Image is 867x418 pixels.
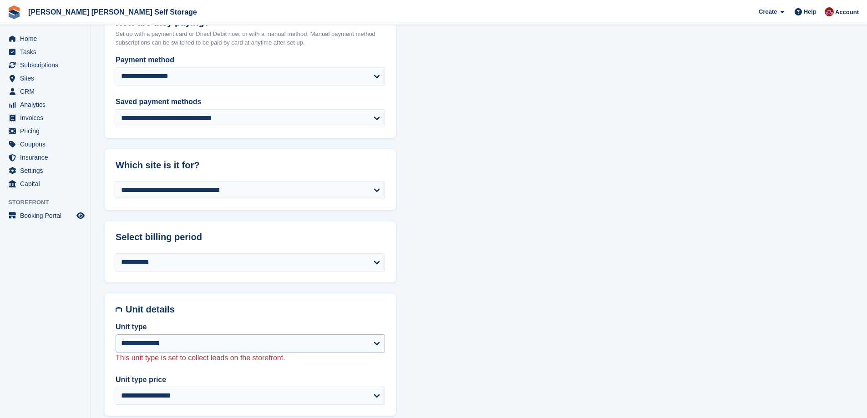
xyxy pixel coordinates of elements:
span: Insurance [20,151,75,164]
a: menu [5,98,86,111]
label: Unit type [116,322,385,332]
label: Saved payment methods [116,96,385,107]
a: [PERSON_NAME] [PERSON_NAME] Self Storage [25,5,201,20]
label: Payment method [116,55,385,65]
h2: Select billing period [116,232,385,242]
a: menu [5,72,86,85]
span: Settings [20,164,75,177]
span: Capital [20,177,75,190]
span: Sites [20,72,75,85]
span: Create [759,7,777,16]
a: menu [5,177,86,190]
span: Invoices [20,111,75,124]
a: menu [5,138,86,151]
p: Set up with a payment card or Direct Debit now, or with a manual method. Manual payment method su... [116,30,385,47]
span: Booking Portal [20,209,75,222]
a: menu [5,125,86,137]
span: Account [835,8,859,17]
a: menu [5,59,86,71]
a: menu [5,164,86,177]
span: Subscriptions [20,59,75,71]
a: menu [5,32,86,45]
a: menu [5,111,86,124]
a: menu [5,45,86,58]
h2: Which site is it for? [116,160,385,171]
a: menu [5,209,86,222]
img: unit-details-icon-595b0c5c156355b767ba7b61e002efae458ec76ed5ec05730b8e856ff9ea34a9.svg [116,304,122,315]
img: Ben Spickernell [825,7,834,16]
label: Unit type price [116,374,385,385]
h2: Unit details [126,304,385,315]
span: Coupons [20,138,75,151]
span: Tasks [20,45,75,58]
span: Help [804,7,816,16]
span: Analytics [20,98,75,111]
a: menu [5,151,86,164]
span: Storefront [8,198,91,207]
span: Home [20,32,75,45]
p: This unit type is set to collect leads on the storefront. [116,353,385,363]
span: Pricing [20,125,75,137]
a: Preview store [75,210,86,221]
img: stora-icon-8386f47178a22dfd0bd8f6a31ec36ba5ce8667c1dd55bd0f319d3a0aa187defe.svg [7,5,21,19]
span: CRM [20,85,75,98]
a: menu [5,85,86,98]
